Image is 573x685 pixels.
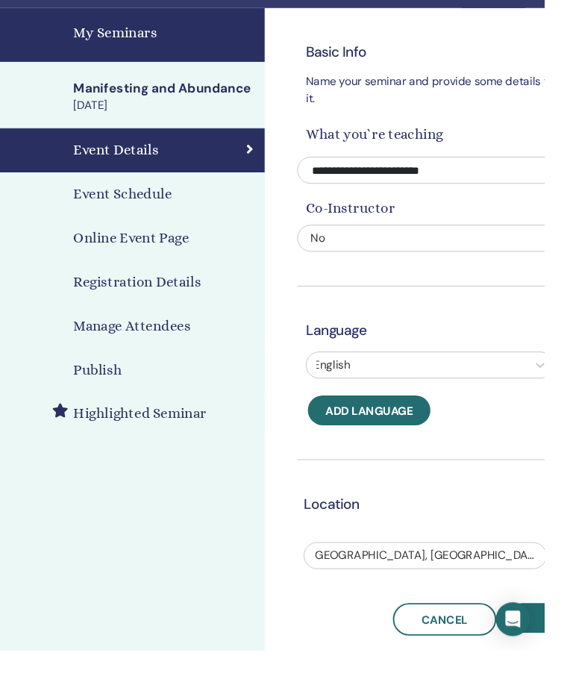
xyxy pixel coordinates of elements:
[325,416,454,448] button: Add language
[69,84,279,119] a: Manifesting and Abundance[DATE]
[78,240,199,262] h4: Online Event Page
[78,102,270,119] div: [DATE]
[445,645,493,660] span: Cancel
[414,635,523,669] a: Cancel
[522,634,558,670] div: Open Intercom Messenger
[328,243,342,258] span: No
[78,84,270,102] div: Manifesting and Abundance
[78,378,128,401] h4: Publish
[78,147,167,169] h4: Event Details
[78,425,218,447] h4: Highlighted Seminar
[78,332,201,354] h4: Manage Attendees
[78,23,270,46] h4: My Seminars
[343,425,435,440] span: Add language
[78,193,181,216] h4: Event Schedule
[78,286,212,308] h4: Registration Details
